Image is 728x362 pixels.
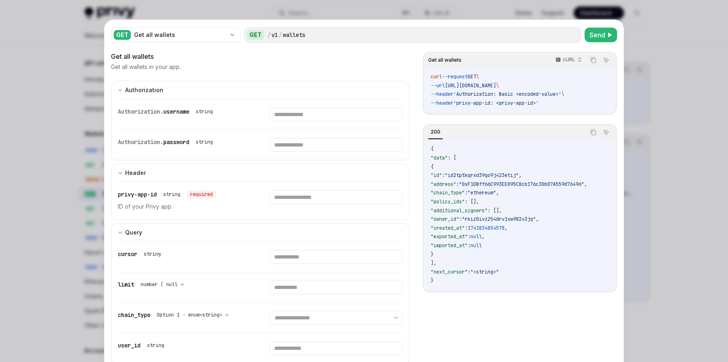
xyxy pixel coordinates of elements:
[431,242,468,249] span: "imported_at"
[588,127,598,138] button: Copy the contents from the code block
[563,56,575,63] p: cURL
[431,198,465,205] span: "policy_ids"
[431,190,465,196] span: "chain_type"
[431,73,442,80] span: curl
[465,198,479,205] span: : [],
[459,216,462,222] span: :
[118,250,137,258] span: cursor
[470,269,499,275] span: "<string>"
[431,172,442,179] span: "id"
[431,181,456,187] span: "address"
[442,172,445,179] span: :
[470,242,482,249] span: null
[431,100,453,106] span: --header
[431,155,448,161] span: "data"
[551,53,585,67] button: cURL
[125,85,163,95] div: Authorization
[111,81,409,99] button: expand input section
[445,82,496,89] span: [URL][DOMAIN_NAME]
[459,181,584,187] span: "0xF1DBff66C993EE895C8cb176c30b07A559d76496"
[118,311,150,319] span: chain_type
[462,216,536,222] span: "rkiz0ivz254drv1xw982v3jq"
[118,250,164,258] div: cursor
[468,269,470,275] span: :
[431,277,433,284] span: }
[519,172,522,179] span: ,
[505,225,507,231] span: ,
[496,82,499,89] span: \
[431,164,433,170] span: {
[111,52,409,61] div: Get all wallets
[118,342,141,349] span: user_id
[448,155,456,161] span: : [
[465,190,468,196] span: :
[431,207,487,214] span: "additional_signers"
[428,127,443,137] div: 200
[163,138,189,146] span: password
[465,225,468,231] span: :
[431,225,465,231] span: "created_at"
[431,260,436,266] span: ],
[163,108,189,115] span: username
[163,191,180,198] div: string
[468,242,470,249] span: :
[453,100,539,106] span: 'privy-app-id: <privy-app-id>'
[118,311,232,319] div: chain_type
[588,55,598,65] button: Copy the contents from the code block
[453,91,561,97] span: 'Authorization: Basic <encoded-value>'
[111,223,409,241] button: expand input section
[118,138,216,146] div: Authorization.password
[468,73,476,80] span: GET
[431,146,433,152] span: {
[267,31,271,39] div: /
[431,82,445,89] span: --url
[442,73,468,80] span: --request
[271,31,278,39] div: v1
[482,233,485,240] span: ,
[431,216,459,222] span: "owner_id"
[144,251,161,257] div: string
[445,172,519,179] span: "id2tptkqrxd39qo9j423etij"
[118,281,134,288] span: limit
[118,280,187,289] div: limit
[584,181,587,187] span: ,
[118,190,216,198] div: privy-app-id
[431,233,468,240] span: "exported_at"
[283,31,305,39] div: wallets
[125,168,146,178] div: Header
[468,225,505,231] span: 1741834854578
[601,55,611,65] button: Ask AI
[470,233,482,240] span: null
[118,138,163,146] span: Authorization.
[147,342,164,349] div: string
[118,108,216,116] div: Authorization.username
[601,127,611,138] button: Ask AI
[279,31,282,39] div: /
[487,207,502,214] span: : [],
[468,233,470,240] span: :
[431,91,453,97] span: --header
[456,181,459,187] span: :
[125,228,142,237] div: Query
[118,341,167,349] div: user_id
[536,216,539,222] span: ,
[476,73,479,80] span: \
[111,63,181,71] p: Get all wallets in your app.
[431,251,433,258] span: }
[196,108,213,115] div: string
[196,139,213,145] div: string
[561,91,564,97] span: \
[247,30,264,40] div: GET
[134,31,226,39] div: Get all wallets
[118,191,157,198] span: privy-app-id
[496,190,499,196] span: ,
[187,190,216,198] div: required
[111,164,409,182] button: expand input section
[468,190,496,196] span: "ethereum"
[585,28,617,42] button: Send
[111,26,241,43] button: GETGet all wallets
[118,202,250,211] p: ID of your Privy app.
[114,30,131,40] div: GET
[589,30,605,40] span: Send
[431,269,468,275] span: "next_cursor"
